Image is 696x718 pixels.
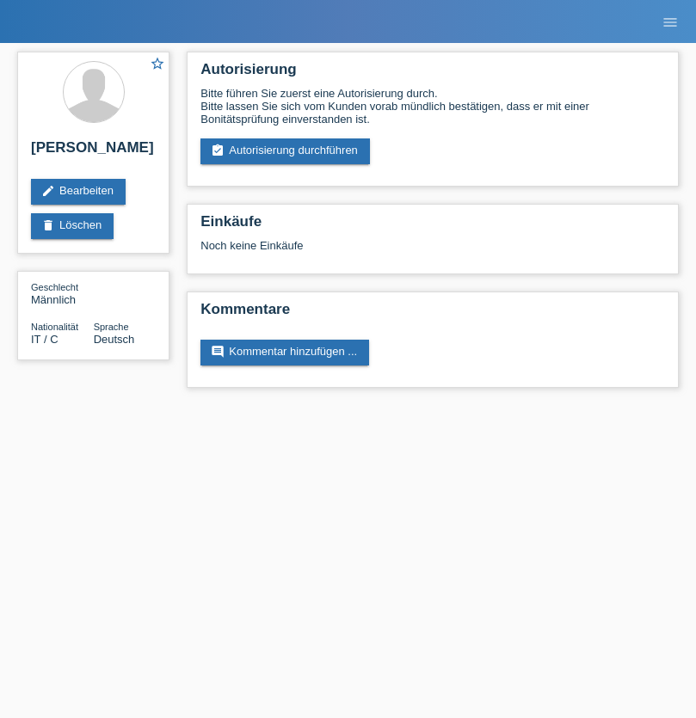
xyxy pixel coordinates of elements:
[653,16,687,27] a: menu
[41,218,55,232] i: delete
[150,56,165,71] i: star_border
[31,280,94,306] div: Männlich
[211,345,225,359] i: comment
[31,282,78,292] span: Geschlecht
[31,213,114,239] a: deleteLöschen
[94,322,129,332] span: Sprache
[200,301,665,327] h2: Kommentare
[94,333,135,346] span: Deutsch
[200,213,665,239] h2: Einkäufe
[200,61,665,87] h2: Autorisierung
[41,184,55,198] i: edit
[211,144,225,157] i: assignment_turned_in
[200,239,665,265] div: Noch keine Einkäufe
[200,87,665,126] div: Bitte führen Sie zuerst eine Autorisierung durch. Bitte lassen Sie sich vom Kunden vorab mündlich...
[150,56,165,74] a: star_border
[31,322,78,332] span: Nationalität
[31,333,59,346] span: Italien / C / 02.03.1976
[31,179,126,205] a: editBearbeiten
[662,14,679,31] i: menu
[200,340,369,365] a: commentKommentar hinzufügen ...
[31,139,156,165] h2: [PERSON_NAME]
[200,138,370,164] a: assignment_turned_inAutorisierung durchführen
